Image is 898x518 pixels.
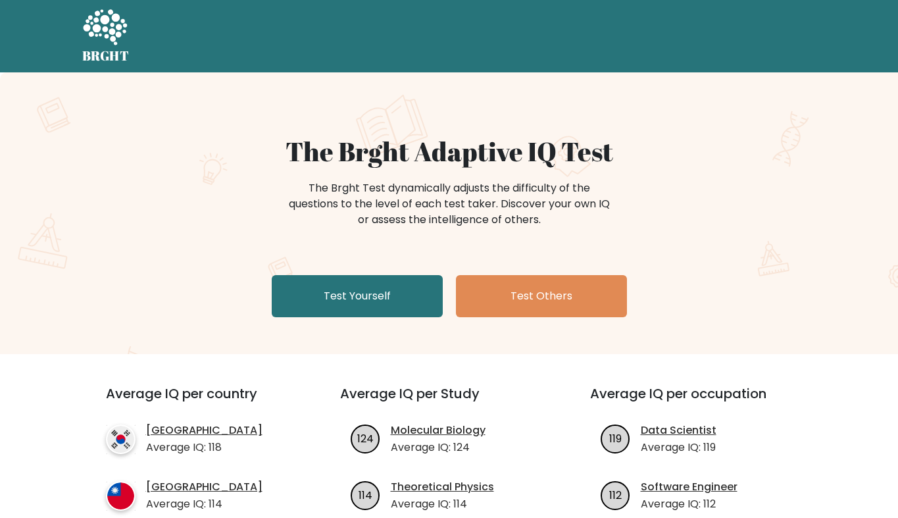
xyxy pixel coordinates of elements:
text: 112 [609,487,622,502]
h3: Average IQ per occupation [590,386,809,417]
text: 124 [357,430,374,446]
a: Test Yourself [272,275,443,317]
h1: The Brght Adaptive IQ Test [128,136,770,167]
a: BRGHT [82,5,130,67]
img: country [106,481,136,511]
p: Average IQ: 119 [641,440,716,455]
a: Test Others [456,275,627,317]
p: Average IQ: 112 [641,496,737,512]
a: Data Scientist [641,423,716,438]
h3: Average IQ per Study [340,386,559,417]
p: Average IQ: 124 [391,440,486,455]
a: Molecular Biology [391,423,486,438]
text: 119 [609,430,622,446]
div: The Brght Test dynamically adjusts the difficulty of the questions to the level of each test take... [285,180,614,228]
text: 114 [359,487,372,502]
img: country [106,425,136,454]
h5: BRGHT [82,48,130,64]
h3: Average IQ per country [106,386,293,417]
a: Theoretical Physics [391,479,494,495]
a: Software Engineer [641,479,737,495]
p: Average IQ: 118 [146,440,262,455]
p: Average IQ: 114 [146,496,262,512]
a: [GEOGRAPHIC_DATA] [146,423,262,438]
p: Average IQ: 114 [391,496,494,512]
a: [GEOGRAPHIC_DATA] [146,479,262,495]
